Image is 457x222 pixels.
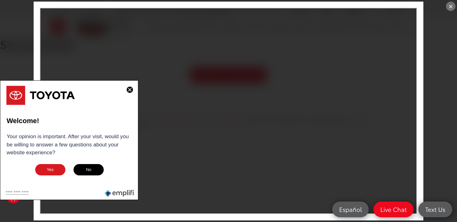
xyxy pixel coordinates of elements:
[446,2,455,11] div: ×
[377,205,410,213] span: Live Chat
[332,202,369,217] a: Español
[336,205,365,213] span: Español
[422,205,449,213] span: Text Us
[373,202,414,217] a: Live Chat
[418,202,452,217] a: Text Us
